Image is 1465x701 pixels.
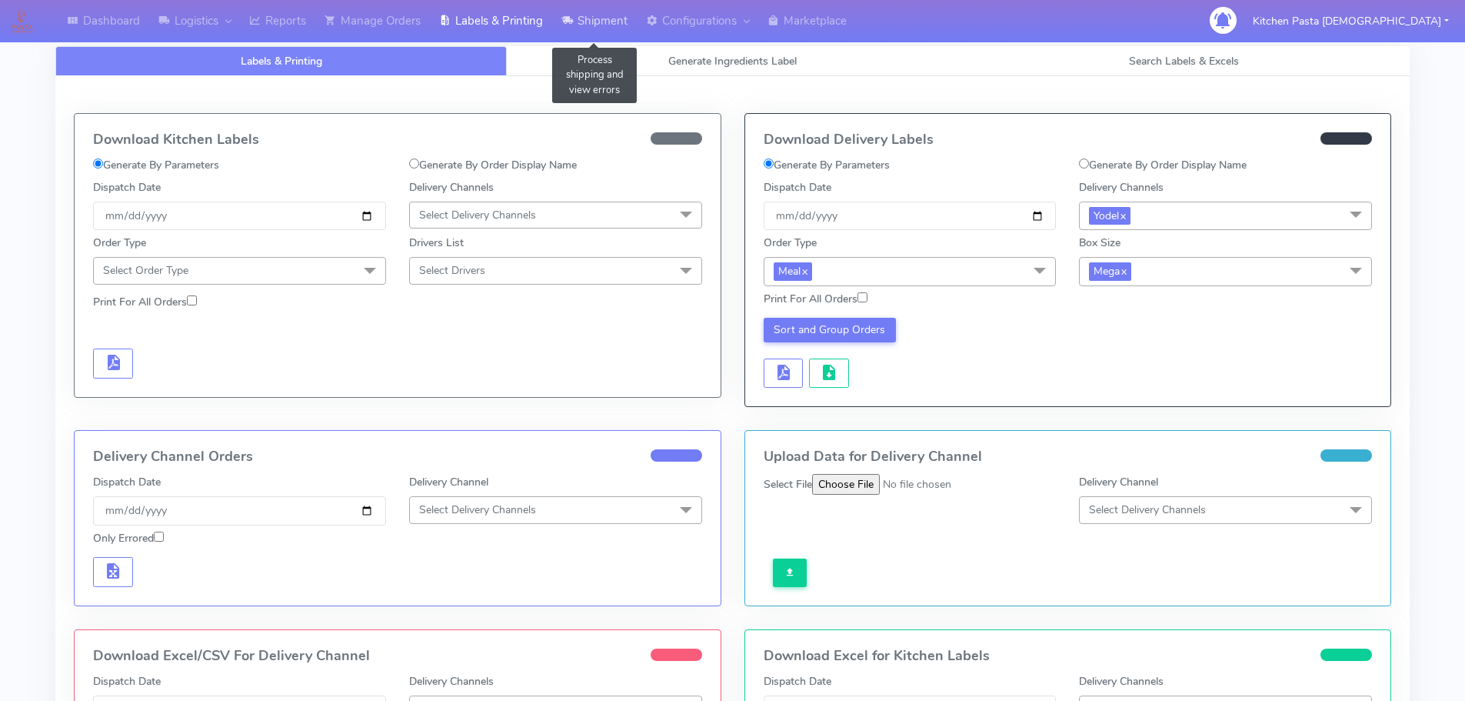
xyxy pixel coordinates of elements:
span: Select Delivery Channels [419,502,536,517]
input: Generate By Order Display Name [409,159,419,169]
h4: Delivery Channel Orders [93,449,702,465]
span: Generate Ingredients Label [668,54,797,68]
a: x [801,262,807,279]
label: Print For All Orders [764,291,867,307]
input: Generate By Order Display Name [1079,159,1089,169]
label: Dispatch Date [764,179,831,195]
label: Only Errored [93,530,164,546]
label: Print For All Orders [93,294,197,310]
label: Delivery Channel [1079,474,1158,490]
input: Print For All Orders [187,295,197,305]
label: Box Size [1079,235,1120,251]
h4: Download Excel/CSV For Delivery Channel [93,649,702,664]
label: Drivers List [409,235,464,251]
span: Meal [774,262,812,280]
label: Order Type [764,235,817,251]
span: Search Labels & Excels [1129,54,1239,68]
input: Generate By Parameters [764,159,774,169]
label: Generate By Parameters [93,157,219,173]
label: Dispatch Date [93,673,161,689]
h4: Download Kitchen Labels [93,132,702,148]
span: Yodel [1089,207,1130,225]
ul: Tabs [55,46,1410,76]
span: Select Order Type [103,263,188,278]
label: Dispatch Date [93,474,161,490]
button: Kitchen Pasta [DEMOGRAPHIC_DATA] [1241,5,1460,37]
span: Labels & Printing [241,54,322,68]
label: Delivery Channels [409,673,494,689]
a: x [1119,207,1126,223]
label: Delivery Channel [409,474,488,490]
label: Generate By Order Display Name [1079,157,1247,173]
label: Delivery Channels [409,179,494,195]
input: Generate By Parameters [93,159,103,169]
label: Select File [764,476,812,492]
span: Select Delivery Channels [1089,502,1206,517]
h4: Download Excel for Kitchen Labels [764,649,1373,664]
input: Print For All Orders [857,292,867,302]
a: x [1120,262,1127,279]
label: Dispatch Date [764,673,831,689]
span: Select Delivery Channels [419,208,536,222]
label: Generate By Order Display Name [409,157,577,173]
label: Dispatch Date [93,179,161,195]
label: Generate By Parameters [764,157,890,173]
label: Order Type [93,235,146,251]
button: Sort and Group Orders [764,318,897,342]
span: Select Drivers [419,263,485,278]
h4: Download Delivery Labels [764,132,1373,148]
input: Only Errored [154,532,164,542]
h4: Upload Data for Delivery Channel [764,449,1373,465]
label: Delivery Channels [1079,179,1164,195]
span: Mega [1089,262,1131,280]
label: Delivery Channels [1079,673,1164,689]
